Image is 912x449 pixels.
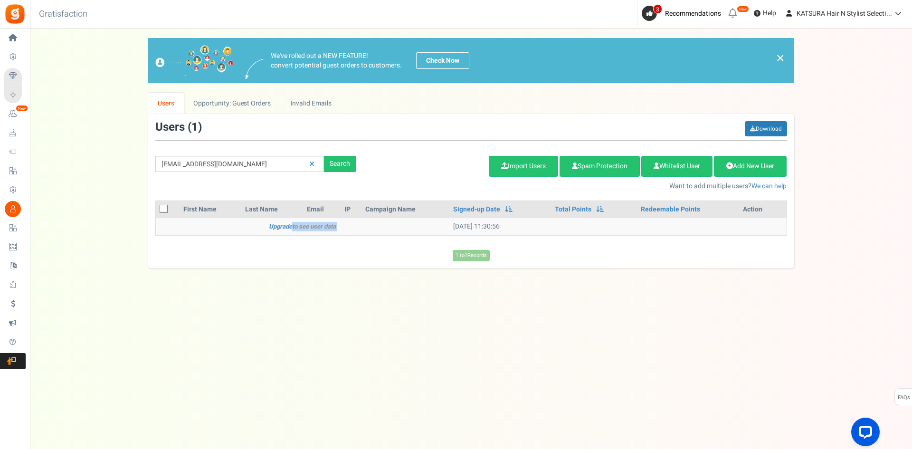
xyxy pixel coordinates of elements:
a: Opportunity: Guest Orders [184,93,280,114]
em: New [16,105,28,112]
td: [DATE] 11:30:56 [449,218,551,235]
span: KATSURA Hair N Stylist Selecti... [797,9,892,19]
a: We can help [751,181,787,191]
a: Import Users [489,156,558,177]
p: We've rolled out a NEW FEATURE! convert potential guest orders to customers. [271,51,402,70]
a: 3 Recommendations [642,6,725,21]
th: Last Name [241,201,303,218]
a: Help [750,6,780,21]
a: Users [148,93,184,114]
i: to see user data [269,222,336,231]
th: Action [739,201,787,218]
a: New [4,106,26,122]
img: Gratisfaction [4,3,26,25]
img: images [155,45,234,76]
span: Help [760,9,776,18]
span: 1 [191,119,198,135]
span: FAQs [897,389,910,407]
th: First Name [180,201,242,218]
input: Search by email or name [155,156,324,172]
a: Reset [304,156,319,172]
a: Spam Protection [560,156,640,177]
a: Add New User [714,156,787,177]
h3: Users ( ) [155,121,202,134]
a: × [776,52,785,64]
th: Campaign Name [361,201,449,218]
a: Total Points [555,205,591,214]
a: Check Now [416,52,469,69]
a: Download [745,121,787,136]
a: Whitelist User [641,156,712,177]
p: Want to add multiple users? [370,182,787,191]
a: Upgrade [269,222,292,231]
a: Redeemable Points [641,205,700,214]
h3: Gratisfaction [28,5,98,24]
span: Recommendations [665,9,721,19]
img: images [246,59,264,79]
em: New [737,6,749,12]
span: 3 [653,4,662,14]
th: IP [341,201,361,218]
a: Invalid Emails [281,93,341,114]
div: Search [324,156,356,172]
th: Email [303,201,341,218]
a: Signed-up Date [453,205,500,214]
